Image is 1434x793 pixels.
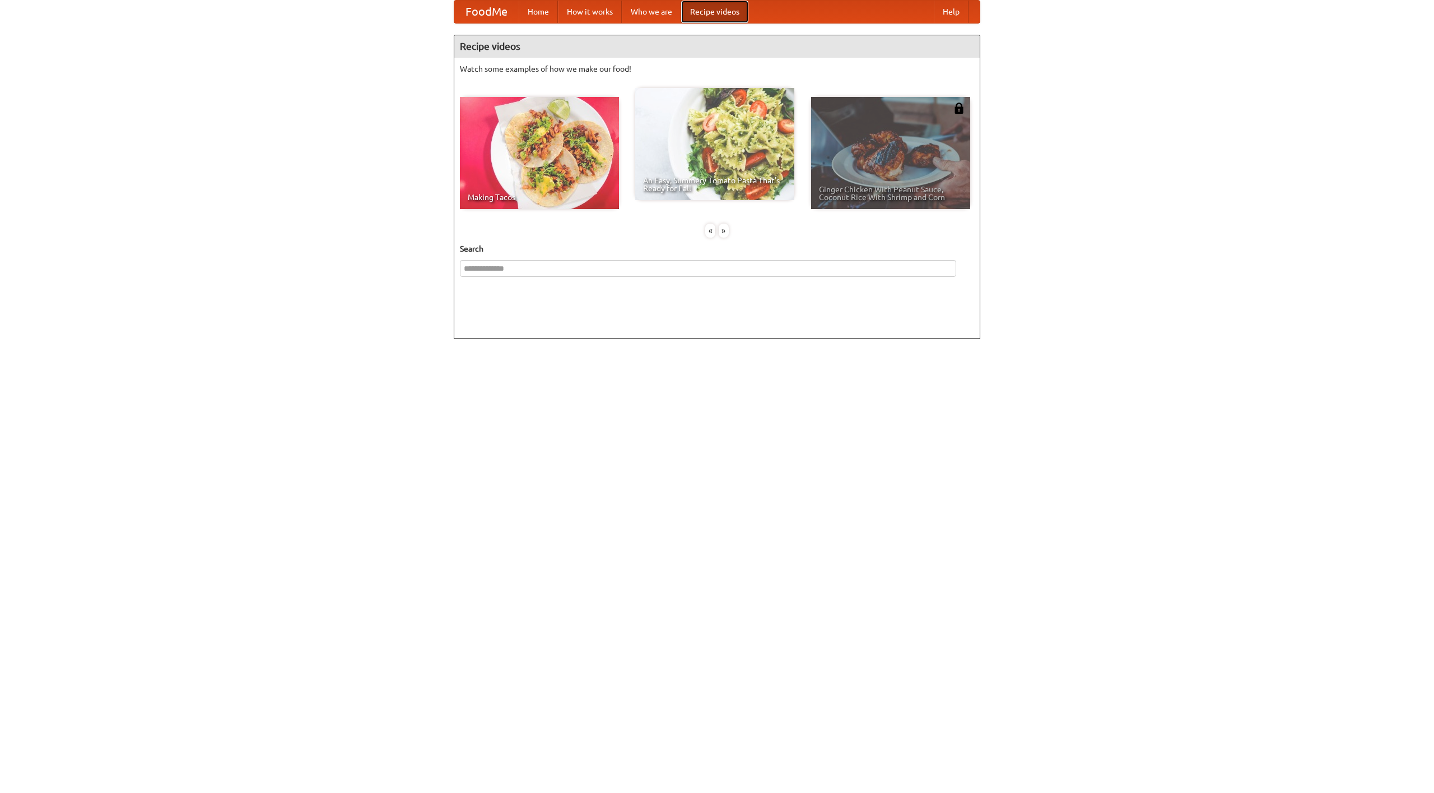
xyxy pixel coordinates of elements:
a: Help [934,1,969,23]
a: How it works [558,1,622,23]
h5: Search [460,243,974,254]
a: Who we are [622,1,681,23]
p: Watch some examples of how we make our food! [460,63,974,75]
span: Making Tacos [468,193,611,201]
a: Home [519,1,558,23]
span: An Easy, Summery Tomato Pasta That's Ready for Fall [643,177,786,192]
img: 483408.png [953,103,965,114]
h4: Recipe videos [454,35,980,58]
div: « [705,224,715,238]
a: Recipe videos [681,1,748,23]
div: » [719,224,729,238]
a: Making Tacos [460,97,619,209]
a: An Easy, Summery Tomato Pasta That's Ready for Fall [635,88,794,200]
a: FoodMe [454,1,519,23]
